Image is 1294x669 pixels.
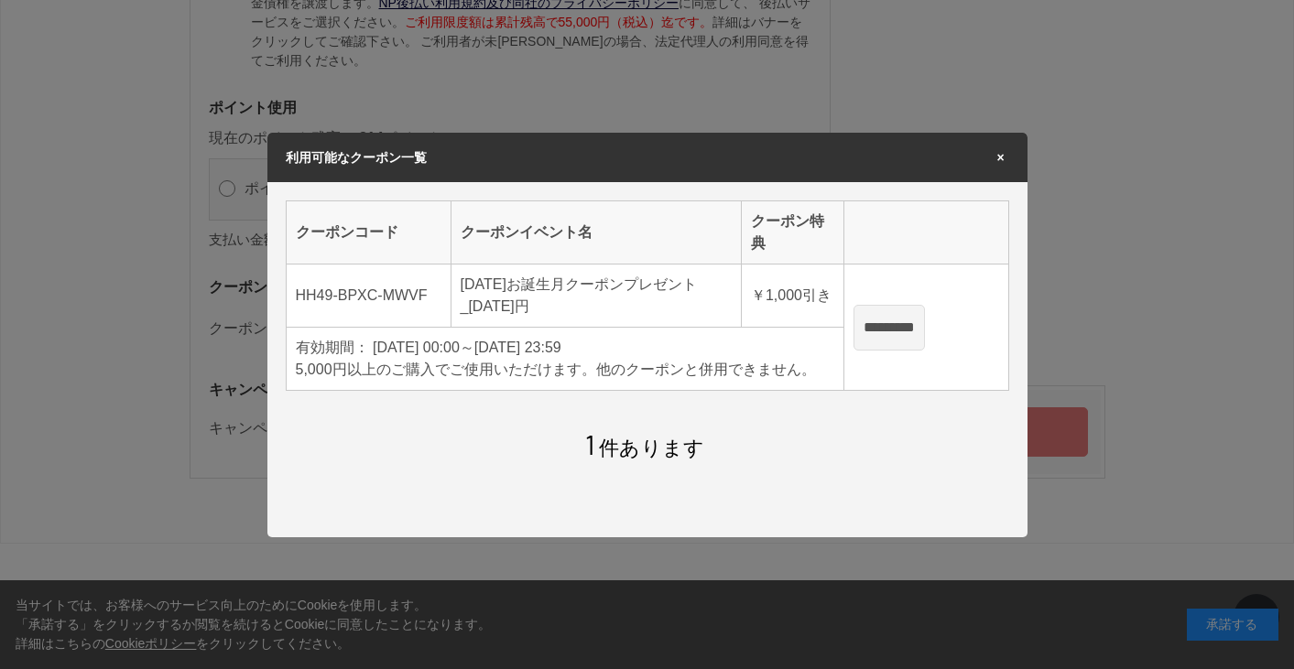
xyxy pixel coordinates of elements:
td: 引き [741,264,843,328]
span: 利用可能なクーポン一覧 [286,150,427,165]
th: クーポンコード [286,201,451,264]
span: 1 [585,427,595,460]
span: ￥1,000 [751,287,802,303]
span: 件あります [585,437,705,459]
div: 5,000円以上のご購入でご使用いただけます。他のクーポンと併用できません。 [296,359,834,381]
span: [DATE] 00:00～[DATE] 23:59 [373,340,561,355]
th: クーポン特典 [741,201,843,264]
span: 有効期間： [296,340,369,355]
td: HH49-BPXC-MWVF [286,264,451,328]
td: [DATE]お誕生月クーポンプレゼント_[DATE]円 [451,264,741,328]
span: × [993,151,1009,164]
th: クーポンイベント名 [451,201,741,264]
